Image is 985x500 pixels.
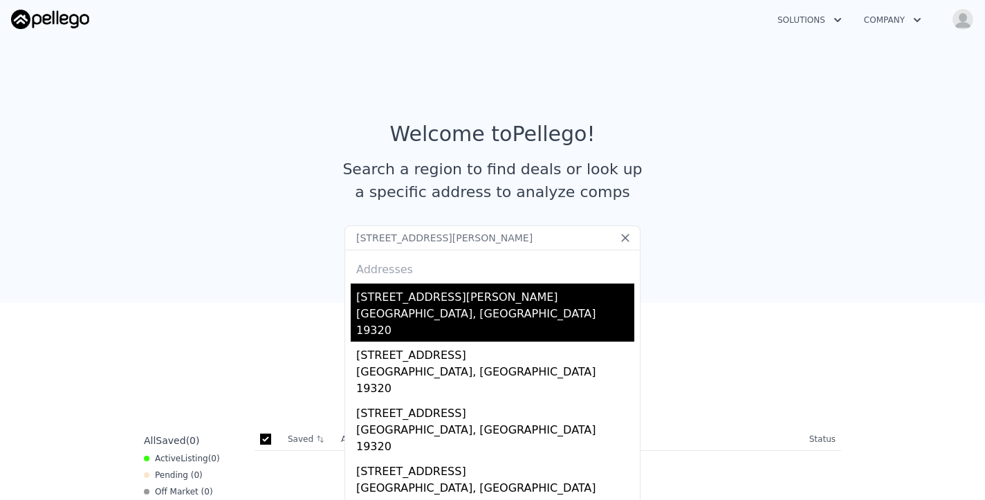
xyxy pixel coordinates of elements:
[766,8,853,33] button: Solutions
[144,470,203,481] div: Pending ( 0 )
[335,428,804,451] th: Address
[351,250,634,284] div: Addresses
[853,8,932,33] button: Company
[804,428,841,451] th: Status
[356,458,634,480] div: [STREET_ADDRESS]
[338,158,647,203] div: Search a region to find deals or look up a specific address to analyze comps
[156,435,185,446] span: Saved
[138,347,847,372] div: Saved Properties
[155,453,220,464] span: Active ( 0 )
[356,400,634,422] div: [STREET_ADDRESS]
[356,306,634,342] div: [GEOGRAPHIC_DATA], [GEOGRAPHIC_DATA] 19320
[181,454,208,463] span: Listing
[356,284,634,306] div: [STREET_ADDRESS][PERSON_NAME]
[952,8,974,30] img: avatar
[390,122,596,147] div: Welcome to Pellego !
[144,486,213,497] div: Off Market ( 0 )
[356,342,634,364] div: [STREET_ADDRESS]
[282,428,335,450] th: Saved
[144,434,199,447] div: All ( 0 )
[356,422,634,458] div: [GEOGRAPHIC_DATA], [GEOGRAPHIC_DATA] 19320
[344,225,641,250] input: Search an address or region...
[138,383,847,406] div: Save properties to see them here
[11,10,89,29] img: Pellego
[356,364,634,400] div: [GEOGRAPHIC_DATA], [GEOGRAPHIC_DATA] 19320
